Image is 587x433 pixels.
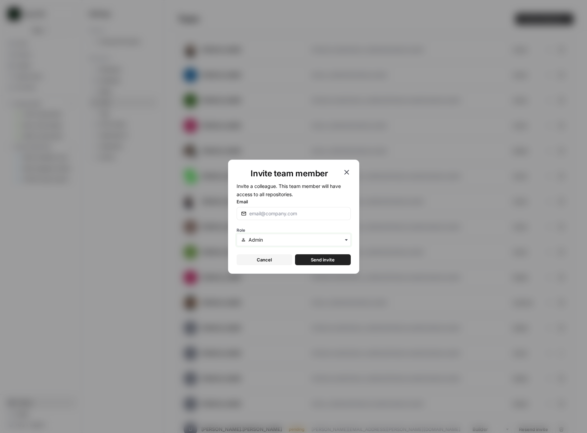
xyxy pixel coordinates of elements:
[237,168,343,179] h1: Invite team member
[249,236,346,243] input: Admin
[295,254,351,265] button: Send invite
[237,183,341,197] span: Invite a colleague. This team member will have access to all repositories.
[237,228,245,233] span: Role
[237,198,351,205] label: Email
[237,254,292,265] button: Cancel
[311,256,335,263] span: Send invite
[257,256,272,263] span: Cancel
[249,210,346,217] input: email@company.com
